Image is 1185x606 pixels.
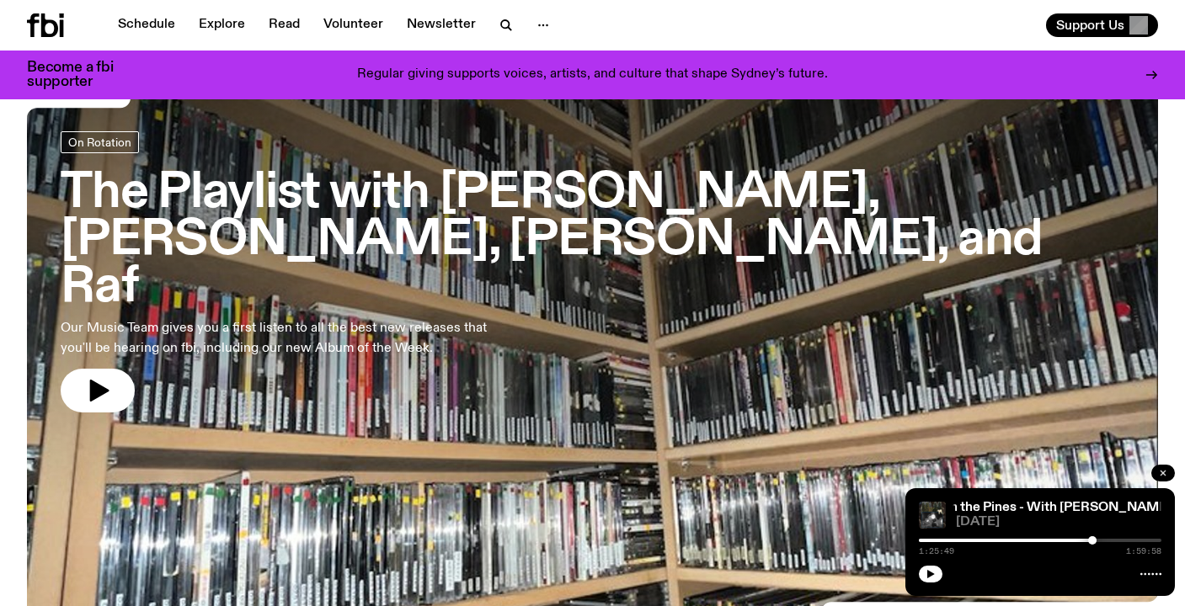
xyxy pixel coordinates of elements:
a: Read [259,13,310,37]
a: Volunteer [313,13,393,37]
a: On Rotation [61,131,139,153]
span: 1:59:58 [1126,547,1161,555]
p: Our Music Team gives you a first listen to all the best new releases that you'll be hearing on fb... [61,318,492,359]
span: 1:25:49 [919,547,954,555]
span: On Rotation [68,136,131,148]
h3: The Playlist with [PERSON_NAME], [PERSON_NAME], [PERSON_NAME], and Raf [61,170,1124,311]
span: [DATE] [956,516,1161,529]
span: Support Us [1056,18,1124,33]
p: Regular giving supports voices, artists, and culture that shape Sydney’s future. [357,67,828,82]
button: Support Us [1046,13,1158,37]
a: Schedule [108,13,185,37]
h3: Become a fbi supporter [27,61,135,89]
a: The Playlist with [PERSON_NAME], [PERSON_NAME], [PERSON_NAME], and RafOur Music Team gives you a ... [61,131,1124,412]
a: Newsletter [397,13,486,37]
a: Explore [189,13,255,37]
